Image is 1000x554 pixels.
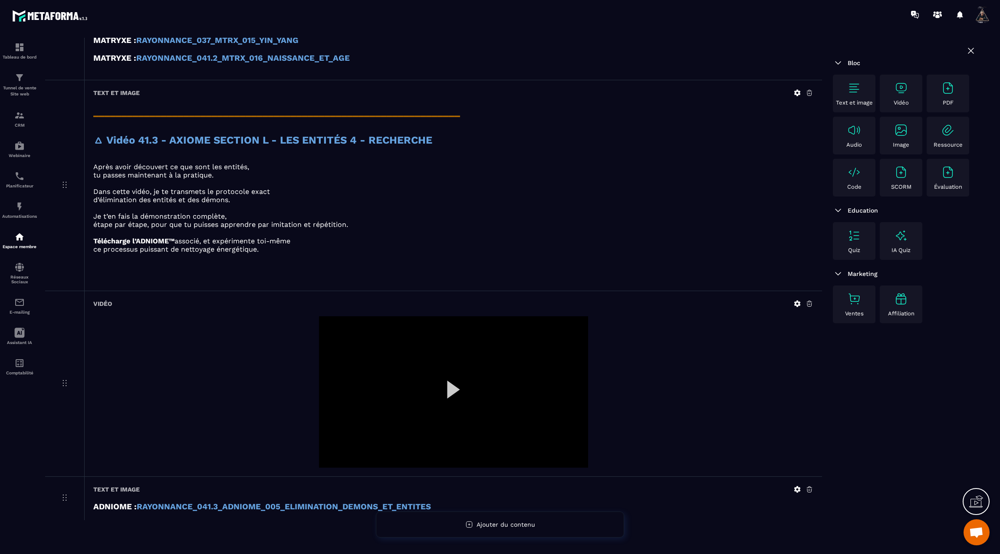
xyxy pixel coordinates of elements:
[894,123,908,137] img: text-image no-wrap
[941,123,955,137] img: text-image no-wrap
[14,297,25,308] img: email
[847,81,861,95] img: text-image no-wrap
[847,184,862,190] p: Code
[93,245,259,253] span: ce processus puissant de nettoyage énergétique.
[93,212,227,220] span: Je t’en fais la démonstration complète,
[894,165,908,179] img: text-image no-wrap
[848,270,878,277] span: Marketing
[93,134,432,146] strong: 🜂 Vidéo 41.3 - AXIOME SECTION L - LES ENTITÉS 4 - RECHERCHE
[964,519,990,545] div: Ouvrir le chat
[93,486,140,493] h6: Text et image
[845,310,864,317] p: Ventes
[14,110,25,121] img: formation
[2,275,37,284] p: Réseaux Sociaux
[941,165,955,179] img: text-image no-wrap
[2,195,37,225] a: automationsautomationsAutomatisations
[847,229,861,243] img: text-image no-wrap
[833,269,843,279] img: arrow-down
[833,58,843,68] img: arrow-down
[174,237,290,245] span: associé, et expérimente toi-même
[2,291,37,321] a: emailemailE-mailing
[14,201,25,212] img: automations
[846,141,862,148] p: Audio
[2,66,37,104] a: formationformationTunnel de vente Site web
[847,292,861,306] img: text-image no-wrap
[888,310,914,317] p: Affiliation
[14,262,25,272] img: social-network
[12,8,90,24] img: logo
[934,184,962,190] p: Évaluation
[941,81,955,95] img: text-image no-wrap
[136,36,299,45] a: RAYONNANCE_037_MTRX_015_YIN_YANG
[891,184,911,190] p: SCORM
[93,237,174,245] strong: Télécharge l’ADNIOME™
[93,502,137,511] strong: ADNIOME :
[894,229,908,243] img: text-image
[2,123,37,128] p: CRM
[2,184,37,188] p: Planificateur
[14,232,25,242] img: automations
[848,59,860,66] span: Bloc
[894,292,908,306] img: text-image
[847,165,861,179] img: text-image no-wrap
[93,53,136,63] strong: MATRYXE :
[93,300,112,307] h6: Vidéo
[2,225,37,256] a: automationsautomationsEspace membre
[14,42,25,52] img: formation
[934,141,963,148] p: Ressource
[14,171,25,181] img: scheduler
[2,310,37,315] p: E-mailing
[137,502,431,511] a: RAYONNANCE_041.3_ADNIOME_005_ELIMINATION_DEMONS_ET_ENTITES
[477,521,535,528] span: Ajouter du contenu
[2,55,37,59] p: Tableau de bord
[2,351,37,382] a: accountantaccountantComptabilité
[14,141,25,151] img: automations
[93,171,214,179] span: tu passes maintenant à la pratique.
[14,72,25,83] img: formation
[93,220,348,229] span: étape par étape, pour que tu puisses apprendre par imitation et répétition.
[93,36,136,45] strong: MATRYXE :
[2,134,37,164] a: automationsautomationsWebinaire
[847,123,861,137] img: text-image no-wrap
[93,187,270,196] span: Dans cette vidéo, je te transmets le protocole exact
[2,153,37,158] p: Webinaire
[2,85,37,97] p: Tunnel de vente Site web
[893,141,909,148] p: Image
[2,36,37,66] a: formationformationTableau de bord
[93,163,249,171] span: Après avoir découvert ce que sont les entités,
[833,205,843,216] img: arrow-down
[93,105,460,118] strong: _________________________________________________________________
[136,53,350,63] a: RAYONNANCE_041.2_MTRX_016_NAISSANCE_ET_AGE
[894,99,909,106] p: Vidéo
[848,247,860,253] p: Quiz
[2,214,37,219] p: Automatisations
[2,104,37,134] a: formationformationCRM
[2,370,37,375] p: Comptabilité
[2,340,37,345] p: Assistant IA
[2,164,37,195] a: schedulerschedulerPlanificateur
[14,358,25,368] img: accountant
[2,256,37,291] a: social-networksocial-networkRéseaux Sociaux
[848,207,878,214] span: Education
[894,81,908,95] img: text-image no-wrap
[93,196,230,204] span: d’élimination des entités et des démons.
[93,89,140,96] h6: Text et image
[2,244,37,249] p: Espace membre
[891,247,911,253] p: IA Quiz
[943,99,954,106] p: PDF
[2,321,37,351] a: Assistant IA
[836,99,873,106] p: Text et image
